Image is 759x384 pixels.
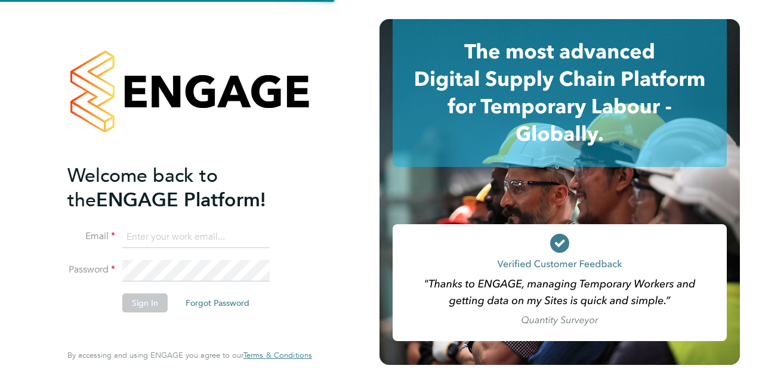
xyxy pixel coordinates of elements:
[122,227,270,248] input: Enter your work email...
[122,293,168,312] button: Sign In
[67,164,218,212] span: Welcome back to the
[176,293,259,312] button: Forgot Password
[243,351,312,360] a: Terms & Conditions
[67,163,300,212] h2: ENGAGE Platform!
[243,350,312,360] span: Terms & Conditions
[67,230,115,243] label: Email
[67,264,115,276] label: Password
[67,350,312,360] span: By accessing and using ENGAGE you agree to our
